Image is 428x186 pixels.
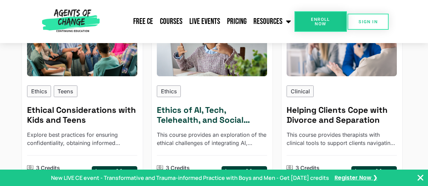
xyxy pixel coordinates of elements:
p: 3 Credits [36,164,60,172]
a: Resources [250,13,294,30]
h5: Ethical Considerations with Kids and Teens [27,105,137,125]
a: Courses [156,13,186,30]
img: Ethics of AI, Tech, Telehealth, and Social Media (3 Ethics CE Credit) [151,13,273,80]
a: Enroll Now [294,11,347,32]
p: Clinical [291,87,310,95]
p: Teens [58,87,73,95]
img: Helping Clients Cope with Divorce and Separation (3 General CE Credit) [287,16,397,77]
p: This course provides an exploration of the ethical challenges of integrating AI, technology, tele... [157,131,267,147]
span: Enroll Now [305,17,336,26]
img: Ethical Considerations with Kids and Teens (3 Ethics CE Credit) [27,16,137,77]
a: Ethical Considerations with Kids and Teens (3 Ethics CE Credit)EthicsTeens Ethical Considerations... [22,10,143,186]
a: Helping Clients Cope with Divorce and Separation (3 General CE Credit)Clinical Helping Clients Co... [281,10,403,186]
span: SIGN IN [358,19,378,24]
div: Ethics of AI, Tech, Telehealth, and Social Media (3 Ethics CE Credit) [157,16,267,77]
a: Pricing [224,13,250,30]
p: Ethics [161,87,177,95]
p: This course provides therapists with clinical tools to support clients navigating divorce and sep... [287,131,397,147]
a: Free CE [130,13,156,30]
a: Ethics of AI, Tech, Telehealth, and Social Media (3 Ethics CE Credit)Ethics Ethics of AI, Tech, T... [151,10,273,186]
h5: Learn More [355,168,393,176]
h5: Learn More [225,168,263,176]
p: Explore best practices for ensuring confidentiality, obtaining informed consent, managing parenta... [27,131,137,147]
button: Close Banner [416,174,425,182]
p: New LIVE CE event - Transformative and Trauma-informed Practice with Boys and Men - Get [DATE] cr... [51,174,329,182]
a: Register Now ❯ [335,174,377,182]
p: 3 Credits [166,164,190,172]
nav: Menu [102,13,294,30]
p: 3 Credits [295,164,319,172]
h5: Learn More [95,168,134,176]
p: Ethics [31,87,47,95]
a: SIGN IN [348,14,389,30]
a: Live Events [186,13,224,30]
h5: Ethics of AI, Tech, Telehealth, and Social Media [157,105,267,125]
h5: Helping Clients Cope with Divorce and Separation [287,105,397,125]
